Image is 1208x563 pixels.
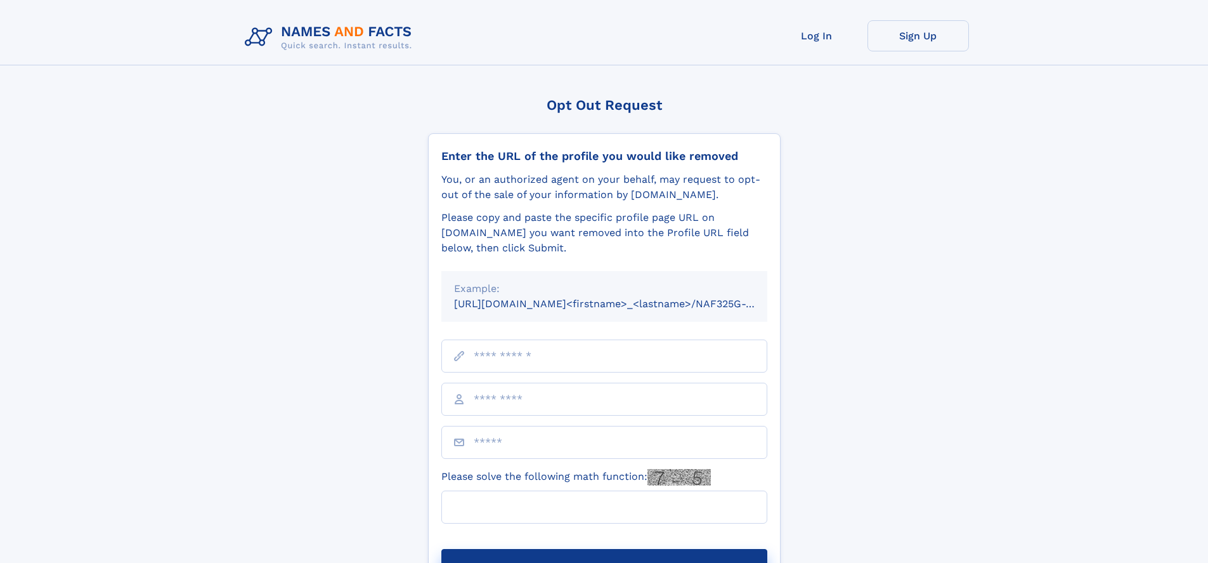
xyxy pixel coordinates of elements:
[441,210,767,256] div: Please copy and paste the specific profile page URL on [DOMAIN_NAME] you want removed into the Pr...
[766,20,867,51] a: Log In
[441,469,711,486] label: Please solve the following math function:
[441,172,767,202] div: You, or an authorized agent on your behalf, may request to opt-out of the sale of your informatio...
[454,281,755,296] div: Example:
[428,97,781,113] div: Opt Out Request
[240,20,422,55] img: Logo Names and Facts
[441,149,767,163] div: Enter the URL of the profile you would like removed
[867,20,969,51] a: Sign Up
[454,298,791,310] small: [URL][DOMAIN_NAME]<firstname>_<lastname>/NAF325G-xxxxxxxx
